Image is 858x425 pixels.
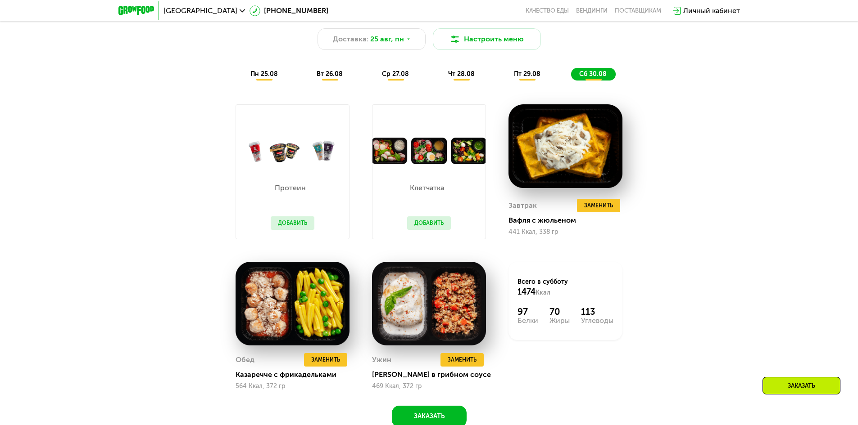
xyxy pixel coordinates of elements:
span: чт 28.08 [448,70,475,78]
span: Ккал [536,289,550,296]
span: пт 29.08 [514,70,540,78]
div: [PERSON_NAME] в грибном соусе [372,370,493,379]
span: Доставка: [333,34,368,45]
span: Заменить [311,355,340,364]
p: Протеин [271,184,310,192]
div: поставщикам [615,7,661,14]
div: 441 Ккал, 338 гр [508,228,622,236]
div: Всего в субботу [518,277,613,297]
span: 25 авг, пн [370,34,404,45]
p: Клетчатка [407,184,446,192]
span: [GEOGRAPHIC_DATA] [163,7,237,14]
button: Добавить [407,216,451,230]
button: Заменить [304,353,347,367]
div: Ужин [372,353,391,367]
div: Личный кабинет [683,5,740,16]
span: сб 30.08 [579,70,607,78]
button: Заменить [440,353,484,367]
button: Добавить [271,216,314,230]
div: Вафля с жюльеном [508,216,630,225]
div: Жиры [549,317,570,324]
span: Заменить [584,201,613,210]
div: Заказать [763,377,840,394]
span: Заменить [448,355,477,364]
span: вт 26.08 [317,70,343,78]
div: 70 [549,306,570,317]
div: Казаречче с фрикадельками [236,370,357,379]
div: 113 [581,306,613,317]
div: Белки [518,317,538,324]
span: ср 27.08 [382,70,409,78]
button: Настроить меню [433,28,541,50]
div: 564 Ккал, 372 гр [236,383,350,390]
div: 469 Ккал, 372 гр [372,383,486,390]
div: Обед [236,353,254,367]
span: 1474 [518,287,536,297]
a: Качество еды [526,7,569,14]
a: [PHONE_NUMBER] [250,5,328,16]
div: Завтрак [508,199,537,212]
button: Заменить [577,199,620,212]
a: Вендинги [576,7,608,14]
div: 97 [518,306,538,317]
div: Углеводы [581,317,613,324]
span: пн 25.08 [250,70,278,78]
